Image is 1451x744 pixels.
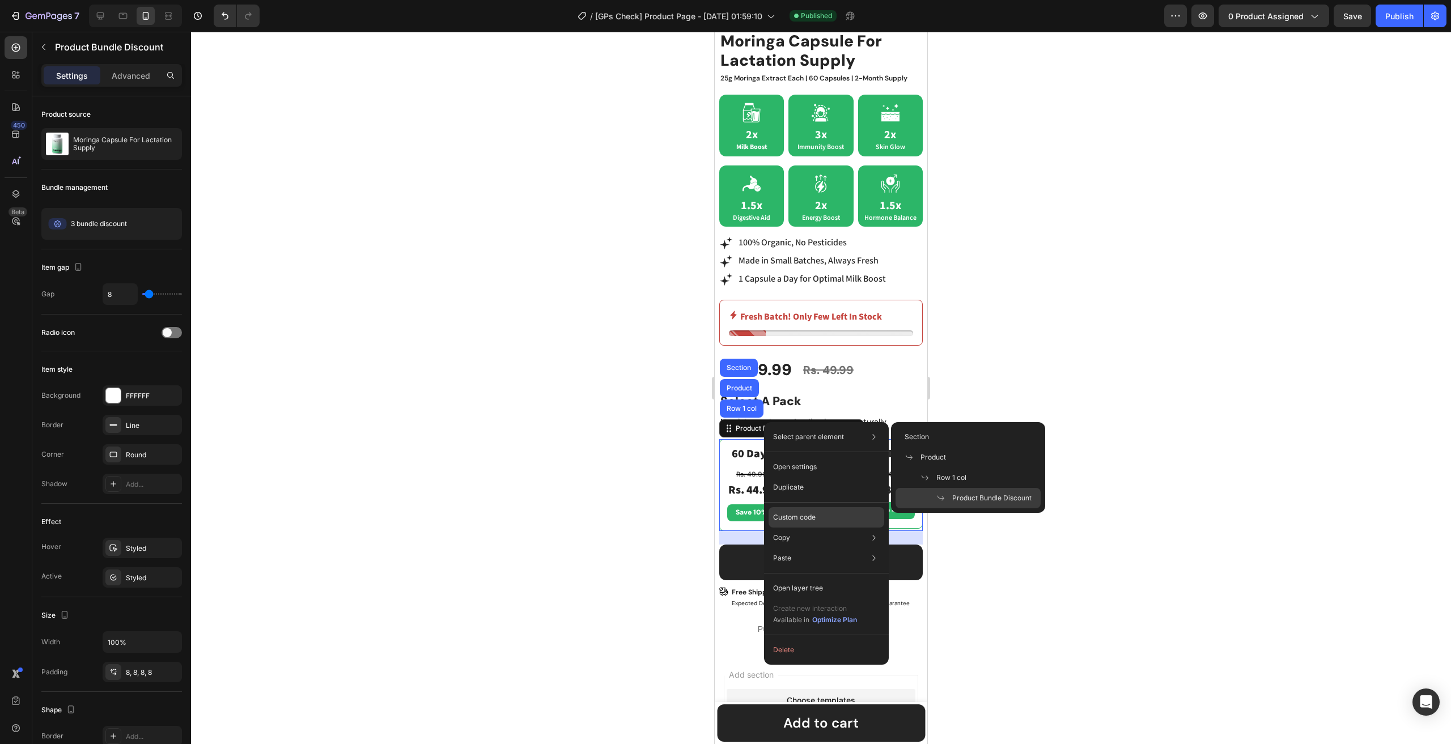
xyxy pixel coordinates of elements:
p: Select parent element [773,432,844,442]
p: 30 Days [133,556,195,564]
div: Styled [126,543,179,554]
strong: 1.5x [165,167,186,181]
button: 0 product assigned [1219,5,1329,27]
span: Section [905,432,929,442]
div: Hover [41,542,61,552]
div: Rs. 49.99 [87,327,140,350]
button: Publish [1376,5,1423,27]
p: Made in Small Batches, Always Fresh [24,224,164,235]
div: Choose templates [72,662,141,674]
div: Size [41,608,71,623]
div: Padding [41,667,67,677]
div: 450 [11,121,27,130]
pre: Save 10% [16,473,57,490]
span: Save [1343,11,1362,21]
p: Open settings [773,462,817,472]
div: Add to cart [67,522,146,539]
pre: Save 25% [86,473,127,490]
span: Energy Boost [87,182,125,190]
div: Rs. 44.99 [12,449,61,468]
p: 1 Capsule a Day for Optimal Milk Boost [24,242,171,253]
div: Product source [41,109,91,120]
div: Add... [126,732,179,742]
div: Background [41,390,80,401]
span: Published [801,11,832,21]
p: Product Bundle Discount [55,40,177,54]
div: Section [10,333,39,339]
div: Product Bundle Discount [19,392,103,402]
div: Optimize Plan [812,615,857,625]
p: 60 Days [14,414,60,431]
div: Shadow [41,479,67,489]
div: Corner [41,449,64,460]
div: Border [41,420,63,430]
div: Active [41,571,62,581]
span: 3 bundle discount [71,219,127,229]
span: 0 product assigned [1228,10,1304,22]
div: Rs. 99.98 [82,436,130,449]
span: Product [920,452,946,462]
strong: 2x [100,167,112,181]
p: Money Back Guarantee [133,567,195,577]
strong: 3x [100,96,112,110]
div: Undo/Redo [214,5,260,27]
div: FFFFFF [126,391,179,401]
div: Rs. 49.99 [12,436,61,449]
p: 100% Organic, No Pesticides [24,206,132,216]
div: Border [41,731,63,741]
div: Open Intercom Messenger [1412,688,1440,716]
p: Fresh Batch! Only Few Left In Stock [26,278,167,294]
strong: 2x [31,96,43,110]
button: Optimize Plan [812,614,858,626]
span: Immunity Boost [83,111,129,120]
p: Advanced [112,70,150,82]
p: Duplicate [773,482,804,492]
span: Add section [10,637,63,649]
div: Line [126,420,179,431]
p: Open layer tree [773,583,823,593]
div: Rs. 49.99 [5,323,78,354]
span: Row 1 col [936,473,966,483]
p: Custom code [773,512,816,522]
div: Shape [41,703,78,718]
div: Row 1 col [10,373,44,380]
div: Round [126,450,179,460]
p: Settings [56,70,88,82]
p: 180 Days [152,414,199,431]
span: Milk Boost [22,111,53,120]
div: Product [10,353,40,360]
p: Expected Delivery Between 3-5 Days [17,567,119,577]
span: Product Bundle Discount [952,493,1032,503]
img: product feature img [46,133,69,155]
input: Auto [103,284,137,304]
div: Gap [41,289,54,299]
p: 120 Days [83,414,129,431]
p: Moringa Capsule For Lactation Supply [73,136,177,152]
div: Beta [9,207,27,216]
button: Save [1334,5,1371,27]
p: Create new interaction [773,603,858,614]
div: Add... [126,479,179,490]
p: 25g moringa extract each | 60 capsules | 2-month supply [6,41,207,53]
span: / [590,10,593,22]
div: Rs. 149.97 [151,436,200,449]
span: Hormone Balance [150,182,202,190]
div: Rs. 74.98 [82,449,130,468]
div: Publish [1385,10,1414,22]
iframe: To enrich screen reader interactions, please activate Accessibility in Grammarly extension settings [715,32,927,744]
strong: 1.5x [26,167,48,181]
span: Available in [773,615,809,624]
p: Copy [773,533,790,543]
button: Add to cart [5,513,208,549]
p: Select A Pack [6,359,207,381]
pre: Save 45% [155,470,197,487]
p: Nourish your breastfeeding journey naturally [6,383,207,397]
input: Auto [103,632,181,652]
button: 7 [5,5,84,27]
div: Item gap [41,260,85,275]
div: Bundle management [41,182,108,193]
div: Styled [126,573,179,583]
span: [GPs Check] Product Page - [DATE] 01:59:10 [595,10,762,22]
